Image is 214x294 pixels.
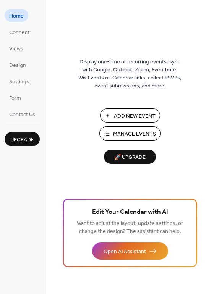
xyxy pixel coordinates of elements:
[113,130,156,138] span: Manage Events
[9,61,26,69] span: Design
[104,248,146,256] span: Open AI Assistant
[99,126,160,141] button: Manage Events
[5,58,31,71] a: Design
[77,218,183,237] span: Want to adjust the layout, update settings, or change the design? The assistant can help.
[109,152,151,163] span: 🚀 Upgrade
[5,9,28,22] a: Home
[9,94,21,102] span: Form
[9,45,23,53] span: Views
[114,112,156,120] span: Add New Event
[104,150,156,164] button: 🚀 Upgrade
[78,58,182,90] span: Display one-time or recurring events, sync with Google, Outlook, Zoom, Eventbrite, Wix Events or ...
[9,78,29,86] span: Settings
[9,12,24,20] span: Home
[5,42,28,55] a: Views
[9,111,35,119] span: Contact Us
[5,108,40,120] a: Contact Us
[5,75,34,87] a: Settings
[100,108,160,123] button: Add New Event
[10,136,34,144] span: Upgrade
[5,91,26,104] a: Form
[9,29,29,37] span: Connect
[5,132,40,146] button: Upgrade
[5,26,34,38] a: Connect
[92,207,168,218] span: Edit Your Calendar with AI
[92,242,168,260] button: Open AI Assistant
